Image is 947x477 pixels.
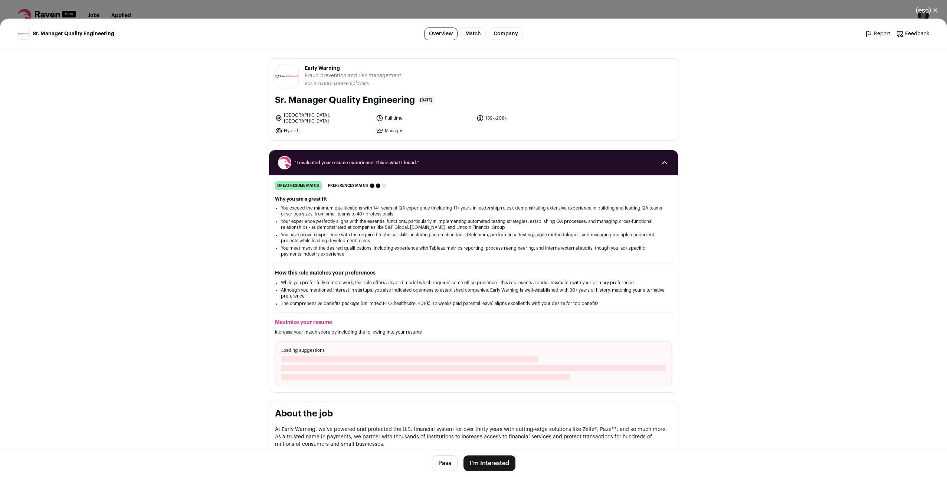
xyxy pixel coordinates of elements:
[476,112,573,124] li: 139k-208k
[320,81,369,86] span: 1,000-5,000 Employees
[281,205,666,217] li: You exceed the minimum qualifications with 14+ years of QA experience (including 11+ years in lea...
[294,160,653,166] span: “I evaluated your resume experience. This is what I found.”
[376,112,472,124] li: Full time
[424,27,458,40] a: Overview
[275,127,371,134] li: Hybrid
[305,65,403,72] span: Early Warning
[275,426,672,448] p: At Early Warning, we’ve powered and protected the U.S. financial system for over thirty years wit...
[275,269,672,277] h2: How this role matches your preferences
[275,112,371,124] li: [GEOGRAPHIC_DATA], [GEOGRAPHIC_DATA]
[318,81,369,87] li: /
[865,30,890,38] a: Report
[376,127,472,134] li: Manager
[275,319,672,326] h2: Maximize your resume
[461,27,486,40] a: Match
[281,287,666,299] li: Although you mentioned interest in startups, you also indicated openness to established companies...
[18,33,29,35] img: b9a7ea7e01850f93f1f5a69a92f7d78ee56aae8d1959c9d519c18c1b8c722f88.png
[281,280,666,286] li: While you prefer fully remote work, this role offers a hybrid model which requires some office pr...
[418,96,435,105] span: [DATE]
[275,75,298,78] img: b9a7ea7e01850f93f1f5a69a92f7d78ee56aae8d1959c9d519c18c1b8c722f88.png
[275,408,672,420] h2: About the job
[281,301,666,306] li: The comprehensive benefits package (unlimited PTO, healthcare, 401(k), 12 weeks paid parental lea...
[896,30,929,38] a: Feedback
[33,30,114,38] span: Sr. Manager Quality Engineering
[463,455,515,471] button: I'm Interested
[275,329,672,335] p: Increase your match score by including the following into your resume
[328,182,368,189] span: Preferences match
[305,72,403,79] span: Fraud prevention and risk management.
[432,455,458,471] button: Pass
[275,181,322,190] div: great resume match
[281,218,666,230] li: Your experience perfectly aligns with the essential functions, particularly in implementing autom...
[281,245,666,257] li: You meet many of the desired qualifications, including experience with Tableau metrics reporting,...
[907,2,947,19] button: Close modal
[305,81,318,87] li: Scale
[489,27,523,40] a: Company
[281,232,666,244] li: You have proven experience with the required technical skills, including automation tools (Seleni...
[275,94,415,106] h1: Sr. Manager Quality Engineering
[275,341,672,386] div: Loading suggestions
[275,196,672,202] h2: Why you are a great fit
